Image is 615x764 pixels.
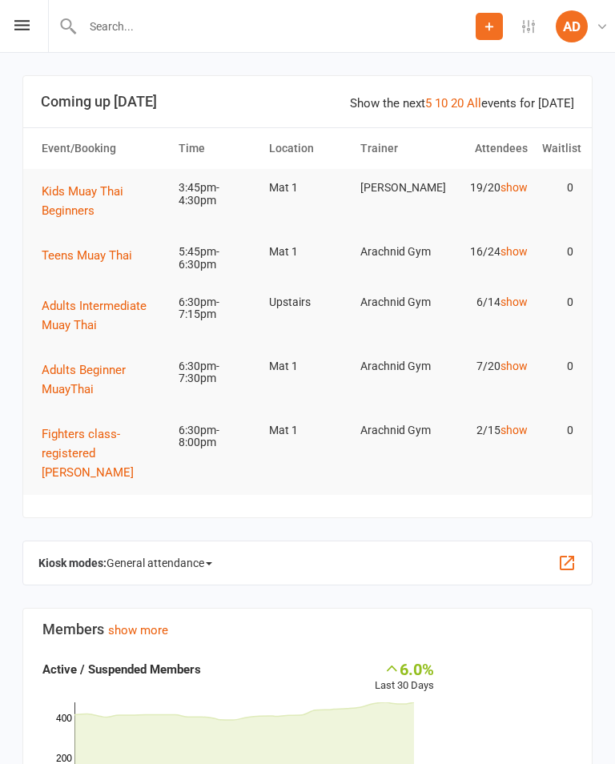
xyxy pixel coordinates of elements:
td: Mat 1 [262,348,353,385]
button: Teens Muay Thai [42,246,143,265]
span: Teens Muay Thai [42,248,132,263]
td: 6:30pm-8:00pm [171,412,263,462]
a: show [500,360,528,372]
td: 0 [535,233,581,271]
td: 0 [535,348,581,385]
a: 10 [435,96,448,111]
td: Upstairs [262,283,353,321]
a: show [500,181,528,194]
td: Mat 1 [262,169,353,207]
td: 3:45pm-4:30pm [171,169,263,219]
button: Kids Muay Thai Beginners [42,182,164,220]
input: Search... [78,15,476,38]
a: 20 [451,96,464,111]
span: Kids Muay Thai Beginners [42,184,123,218]
td: Arachnid Gym [353,283,444,321]
h3: Members [42,621,573,637]
td: 6:30pm-7:15pm [171,283,263,334]
strong: Kiosk modes: [38,557,107,569]
button: Adults Intermediate Muay Thai [42,296,164,335]
a: show more [108,623,168,637]
a: show [500,245,528,258]
div: Show the next events for [DATE] [350,94,574,113]
a: show [500,296,528,308]
span: Adults Intermediate Muay Thai [42,299,147,332]
button: Fighters class- registered [PERSON_NAME] [42,424,164,482]
h3: Coming up [DATE] [41,94,574,110]
td: 6:30pm-7:30pm [171,348,263,398]
span: Adults Beginner MuayThai [42,363,126,396]
td: 19/20 [444,169,535,207]
button: Adults Beginner MuayThai [42,360,164,399]
th: Location [262,128,353,169]
a: All [467,96,481,111]
td: 2/15 [444,412,535,449]
th: Event/Booking [34,128,171,169]
span: Fighters class- registered [PERSON_NAME] [42,427,134,480]
td: Arachnid Gym [353,348,444,385]
div: Last 30 Days [375,660,434,694]
td: 6/14 [444,283,535,321]
td: Mat 1 [262,412,353,449]
a: show [500,424,528,436]
td: [PERSON_NAME] [353,169,444,207]
td: 5:45pm-6:30pm [171,233,263,283]
th: Trainer [353,128,444,169]
th: Time [171,128,263,169]
div: AD [556,10,588,42]
div: 6.0% [375,660,434,678]
td: Arachnid Gym [353,412,444,449]
a: 5 [425,96,432,111]
th: Waitlist [535,128,581,169]
span: General attendance [107,550,212,576]
td: Mat 1 [262,233,353,271]
td: 0 [535,412,581,449]
strong: Active / Suspended Members [42,662,201,677]
td: 0 [535,169,581,207]
td: Arachnid Gym [353,233,444,271]
td: 7/20 [444,348,535,385]
td: 0 [535,283,581,321]
td: 16/24 [444,233,535,271]
th: Attendees [444,128,535,169]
